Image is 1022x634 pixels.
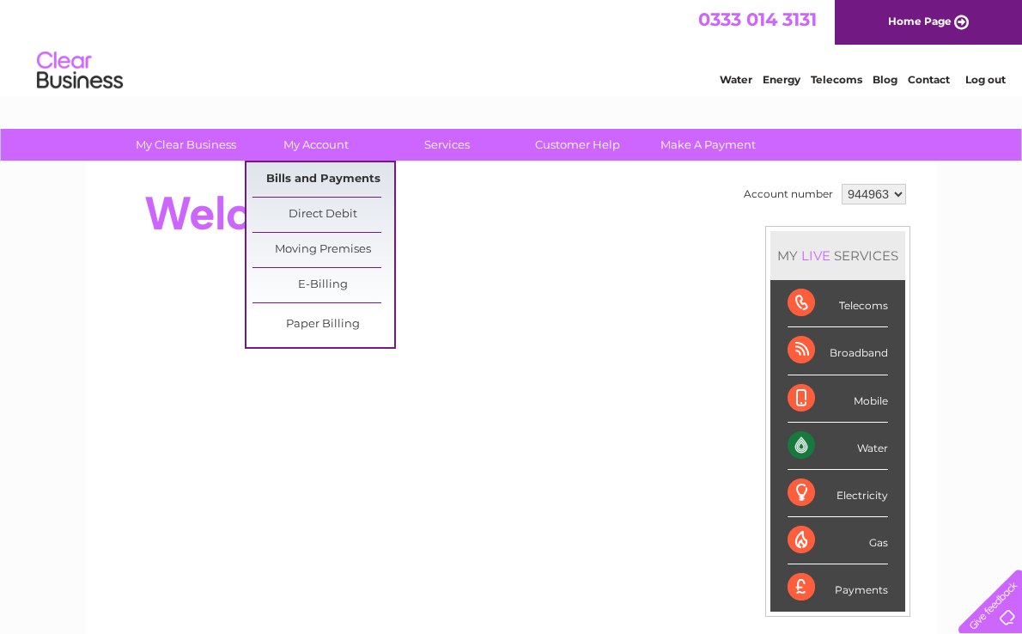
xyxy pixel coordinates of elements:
a: Customer Help [507,129,648,161]
div: Payments [788,564,888,611]
a: Telecoms [811,73,862,86]
a: Make A Payment [637,129,779,161]
div: Water [788,423,888,470]
a: 0333 014 3131 [698,9,817,30]
a: My Clear Business [115,129,257,161]
td: Account number [739,180,837,209]
a: Bills and Payments [252,162,394,197]
div: Mobile [788,375,888,423]
div: Clear Business is a trading name of Verastar Limited (registered in [GEOGRAPHIC_DATA] No. 3667643... [106,9,918,83]
div: MY SERVICES [770,231,905,280]
a: Water [720,73,752,86]
div: Broadband [788,327,888,375]
a: Moving Premises [252,233,394,267]
a: Log out [965,73,1006,86]
img: logo.png [36,45,124,97]
div: Telecoms [788,280,888,327]
a: Blog [873,73,897,86]
a: Paper Billing [252,308,394,342]
a: Contact [908,73,950,86]
a: Direct Debit [252,198,394,232]
a: E-Billing [252,268,394,302]
a: Services [376,129,518,161]
div: Electricity [788,470,888,517]
div: LIVE [798,247,834,264]
div: Gas [788,517,888,564]
a: My Account [246,129,387,161]
a: Energy [763,73,800,86]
